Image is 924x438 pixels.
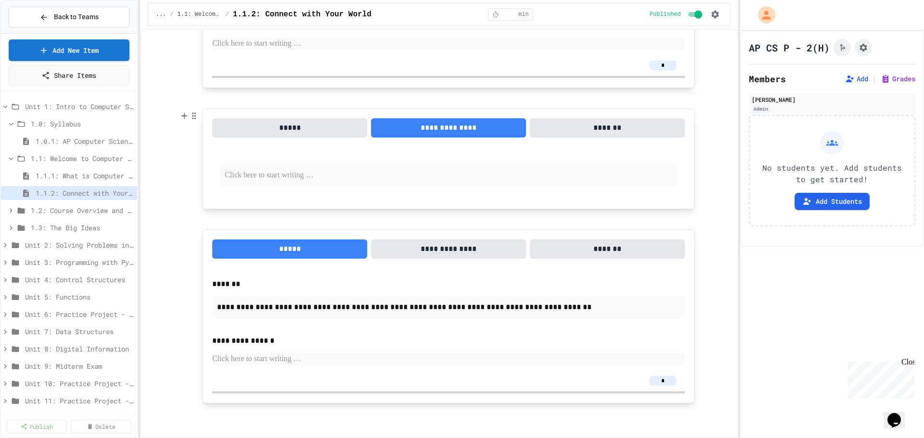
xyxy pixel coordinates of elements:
div: Chat with us now!Close [4,4,66,61]
a: Publish [7,420,67,433]
button: Assignment Settings [855,39,872,56]
span: 1.0: Syllabus [31,119,133,129]
span: 1.1: Welcome to Computer Science [31,153,133,163]
div: Admin [752,105,770,113]
span: / [170,11,173,18]
span: 1.3: The Big Ideas [31,223,133,233]
a: Add New Item [9,39,129,61]
button: Add Students [795,193,870,210]
span: Back to Teams [54,12,99,22]
iframe: chat widget [844,358,914,399]
a: Delete [71,420,131,433]
p: No students yet. Add students to get started! [757,162,907,185]
span: 1.1.1: What is Computer Science? [36,171,133,181]
span: | [872,73,877,85]
span: Unit 8: Digital Information [25,344,133,354]
button: Back to Teams [9,7,129,27]
span: Unit 4: Control Structures [25,275,133,285]
span: Unit 3: Programming with Python [25,257,133,267]
h2: Members [749,72,786,86]
button: Click to see fork details [834,39,851,56]
div: Content is published and visible to students [650,9,704,20]
span: 1.0.1: AP Computer Science Principles in Python Course Syllabus [36,136,133,146]
span: Unit 2: Solving Problems in Computer Science [25,240,133,250]
span: Unit 10: Practice Project - Wordle [25,378,133,388]
span: 1.2: Course Overview and the AP Exam [31,205,133,215]
h1: AP CS P - 2(H) [749,41,830,54]
iframe: chat widget [884,400,914,428]
span: Unit 7: Data Structures [25,326,133,337]
span: / [226,11,229,18]
span: Published [650,11,681,18]
button: Add [845,74,868,84]
span: 1.1: Welcome to Computer Science [178,11,222,18]
span: Unit 11: Practice Project - Loaded Dice [25,396,133,406]
span: Unit 1: Intro to Computer Science [25,101,133,112]
span: Unit 6: Practice Project - Tell a Story [25,309,133,319]
button: Grades [881,74,915,84]
span: ... [156,11,167,18]
a: Share Items [9,65,129,86]
span: 1.1.2: Connect with Your World [36,188,133,198]
span: Unit 5: Functions [25,292,133,302]
span: 1.1.2: Connect with Your World [233,9,372,20]
span: Unit 9: Midterm Exam [25,361,133,371]
div: My Account [748,4,778,26]
div: [PERSON_NAME] [752,95,912,104]
span: min [518,11,529,18]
